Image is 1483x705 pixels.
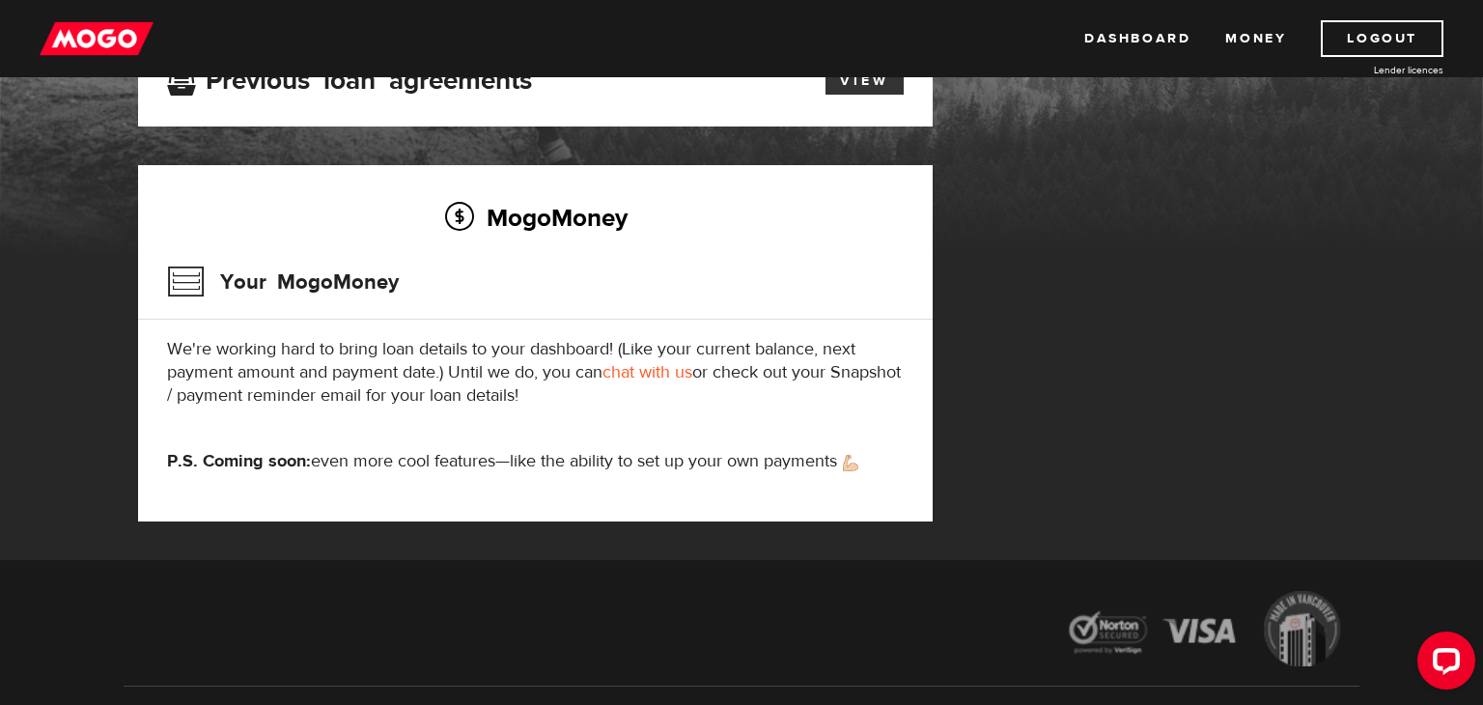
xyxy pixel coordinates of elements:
[167,257,399,307] h3: Your MogoMoney
[167,450,904,473] p: even more cool features—like the ability to set up your own payments
[825,68,904,95] a: View
[843,455,858,471] img: strong arm emoji
[1084,20,1190,57] a: Dashboard
[1402,624,1483,705] iframe: LiveChat chat widget
[167,197,904,238] h2: MogoMoney
[1321,20,1443,57] a: Logout
[1050,577,1359,686] img: legal-icons-92a2ffecb4d32d839781d1b4e4802d7b.png
[1225,20,1286,57] a: Money
[40,20,154,57] img: mogo_logo-11ee424be714fa7cbb0f0f49df9e16ec.png
[167,338,904,408] p: We're working hard to bring loan details to your dashboard! (Like your current balance, next paym...
[602,361,692,383] a: chat with us
[167,450,311,472] strong: P.S. Coming soon:
[1299,63,1443,77] a: Lender licences
[167,65,532,90] h3: Previous loan agreements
